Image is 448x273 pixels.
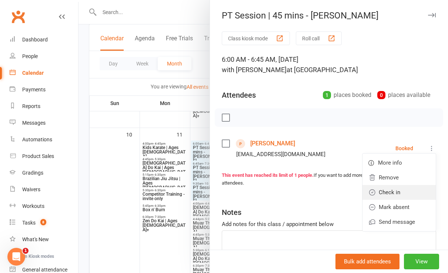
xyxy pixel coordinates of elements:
iframe: Intercom live chat [7,248,25,266]
a: Automations [10,131,78,148]
a: [PERSON_NAME] [250,138,295,149]
span: More info [378,158,402,167]
button: View [404,254,439,269]
div: Add notes for this class / appointment below [222,220,436,229]
div: Automations [22,136,52,142]
div: Attendees [222,90,256,100]
div: Reports [22,103,40,109]
div: PT Session | 45 mins - [PERSON_NAME] [210,10,448,21]
div: Product Sales [22,153,54,159]
span: at [GEOGRAPHIC_DATA] [287,66,358,74]
div: [EMAIL_ADDRESS][DOMAIN_NAME] [236,149,325,159]
div: General attendance [22,267,67,273]
div: Workouts [22,203,44,209]
button: Bulk add attendees [335,254,399,269]
div: places available [377,90,430,100]
a: Product Sales [10,148,78,165]
a: Tasks 8 [10,215,78,231]
div: Notes [222,207,241,218]
div: Dashboard [22,37,48,43]
button: Class kiosk mode [222,31,290,45]
a: More info [362,155,436,170]
div: Gradings [22,170,43,176]
span: 8 [40,219,46,225]
a: Gradings [10,165,78,181]
div: Calendar [22,70,44,76]
a: Clubworx [9,7,27,26]
span: with [PERSON_NAME] [222,66,287,74]
a: People [10,48,78,65]
div: Tasks [22,220,36,226]
a: Payments [10,81,78,98]
div: People [22,53,38,59]
span: 1 [23,248,29,254]
div: Messages [22,120,46,126]
a: Workouts [10,198,78,215]
a: Dashboard [10,31,78,48]
a: Messages [10,115,78,131]
a: Check in [362,185,436,200]
div: Payments [22,87,46,92]
div: 0 [377,91,385,99]
a: What's New [10,231,78,248]
a: Calendar [10,65,78,81]
a: Waivers [10,181,78,198]
div: Waivers [22,186,40,192]
button: Roll call [296,31,342,45]
a: Mark absent [362,200,436,215]
div: Booked [395,146,413,151]
div: places booked [323,90,371,100]
div: If you want to add more people, please remove 1 or more attendees. [222,172,436,187]
div: 1 [323,91,331,99]
a: Remove [362,170,436,185]
strong: This event has reached its limit of 1 people. [222,172,314,178]
div: What's New [22,236,49,242]
a: Reports [10,98,78,115]
a: Send message [362,215,436,229]
div: 6:00 AM - 6:45 AM, [DATE] [222,54,436,75]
